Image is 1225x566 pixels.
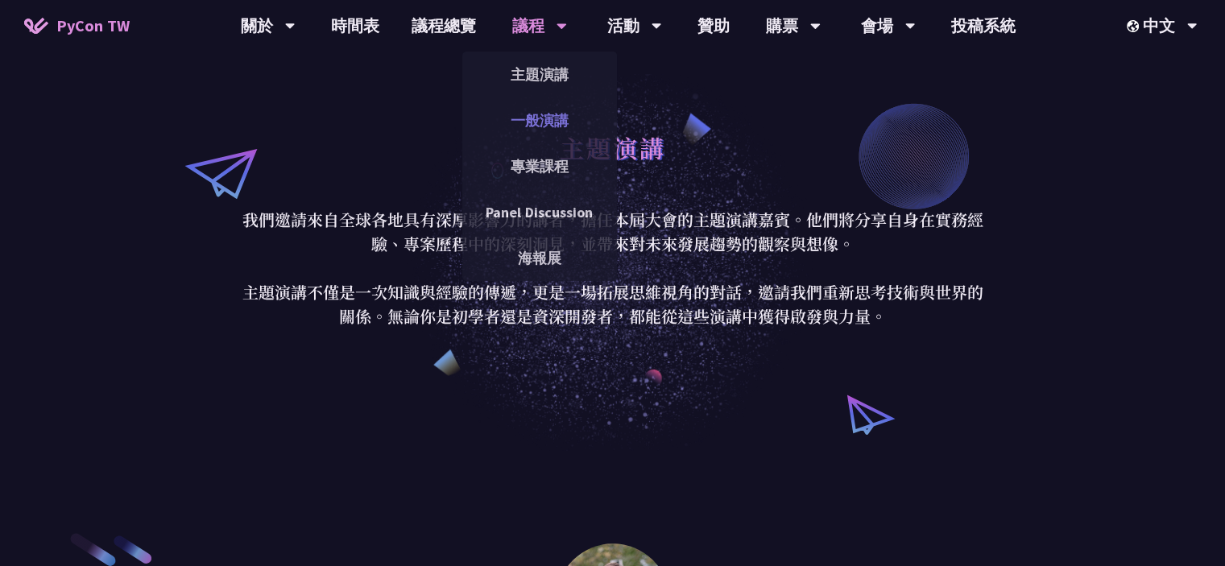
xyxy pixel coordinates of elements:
a: PyCon TW [8,6,146,46]
a: 主題演講 [462,56,617,93]
a: 海報展 [462,239,617,277]
span: PyCon TW [56,14,130,38]
p: 我們邀請來自全球各地具有深厚影響力的講者，擔任本屆大會的主題演講嘉賓。他們將分享自身在實務經驗、專案歷程中的深刻洞見，並帶來對未來發展趨勢的觀察與想像。 主題演講不僅是一次知識與經驗的傳遞，更是... [238,208,987,328]
a: Panel Discussion [462,193,617,231]
img: Home icon of PyCon TW 2025 [24,18,48,34]
a: 專業課程 [462,147,617,185]
img: Locale Icon [1127,20,1143,32]
a: 一般演講 [462,101,617,139]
